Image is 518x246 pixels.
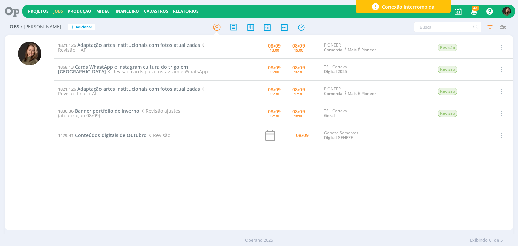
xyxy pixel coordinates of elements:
span: Revisão [438,66,457,73]
span: Cadastros [144,8,168,14]
a: 1821.126Adaptação artes institucionais com fotos atualizadas [58,86,200,92]
div: 17:30 [294,92,303,96]
a: Projetos [28,8,49,14]
a: Relatórios [173,8,199,14]
a: Geral [324,113,335,118]
img: J [502,7,511,16]
div: 08/09 [292,109,305,114]
div: 08/09 [292,65,305,70]
span: 6 [489,237,491,244]
span: de [494,237,499,244]
img: J [18,42,41,65]
span: Cards WhastApp e Instagram cultura do trigo em [GEOGRAPHIC_DATA] [58,64,188,75]
span: 1868.13 [58,64,74,70]
a: Jobs [53,8,63,14]
span: Adicionar [76,25,92,29]
span: Exibindo [470,237,488,244]
span: ----- [284,110,289,116]
button: 41 [467,5,481,18]
button: Jobs [51,9,65,14]
span: ----- [284,66,289,72]
div: PIONEER [324,87,394,96]
span: ----- [284,44,289,51]
div: 17:30 [270,114,279,118]
span: Revisão + AF [58,42,206,53]
span: Jobs [8,24,19,30]
span: Revisão [438,44,457,51]
span: Conteúdos digitais de Outubro [75,132,147,139]
div: 18:00 [294,114,303,118]
input: Busca [414,22,481,32]
a: 1479.41Conteúdos digitais de Outubro [58,132,147,139]
a: Produção [68,8,91,14]
div: 08/09 [292,43,305,48]
span: 1479.41 [58,132,74,139]
div: 08/09 [268,109,281,114]
div: ----- [284,133,289,138]
div: 15:00 [294,48,303,52]
span: 1821.126 [58,42,76,48]
button: Mídia [94,9,111,14]
a: Financeiro [113,8,139,14]
button: Cadastros [142,9,170,14]
a: 1821.126Adaptação artes institucionais com fotos atualizadas [58,42,200,48]
a: 1868.13Cards WhastApp e Instagram cultura do trigo em [GEOGRAPHIC_DATA] [58,64,188,75]
span: Conexão interrompida! [382,3,436,10]
div: 13:00 [270,48,279,52]
div: 08/09 [268,65,281,70]
span: 1830.36 [58,108,74,114]
span: Revisão ajustes (atualização 08/09) [58,107,180,119]
button: Produção [66,9,93,14]
span: 1821.126 [58,86,76,92]
button: Relatórios [171,9,201,14]
div: TS - Corteva [324,65,394,74]
span: / [PERSON_NAME] [21,24,61,30]
div: 16:30 [270,92,279,96]
a: Digital 2025 [324,69,347,74]
span: Adaptação artes institucionais com fotos atualizadas [77,42,200,48]
div: 16:00 [270,70,279,74]
span: Banner portfólio de inverno [75,107,139,114]
div: Geneze Sementes [324,131,394,141]
div: 16:30 [294,70,303,74]
button: J [502,5,511,17]
span: + [71,24,74,31]
div: TS - Corteva [324,109,394,118]
span: Revisão [438,88,457,95]
button: +Adicionar [68,24,95,31]
a: 1830.36Banner portfólio de inverno [58,107,139,114]
a: Comercial É Mais É Pioneer [324,91,376,96]
button: Projetos [26,9,51,14]
div: PIONEER [324,43,394,53]
span: 41 [472,6,479,11]
span: Adaptação artes institucionais com fotos atualizadas [77,86,200,92]
a: Digital GENEZE [324,135,353,141]
a: Mídia [96,8,109,14]
button: Financeiro [111,9,141,14]
span: Revisão cards para Instagram e WhatsApp [106,68,208,75]
span: ----- [284,88,289,94]
div: 08/09 [268,87,281,92]
div: 08/09 [268,43,281,48]
span: Revisão final + AF [58,86,206,97]
a: Comercial É Mais É Pioneer [324,47,376,53]
div: 08/09 [296,133,309,138]
div: 08/09 [292,87,305,92]
span: Revisão [147,132,170,139]
span: 5 [500,237,503,244]
span: Revisão [438,110,457,117]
